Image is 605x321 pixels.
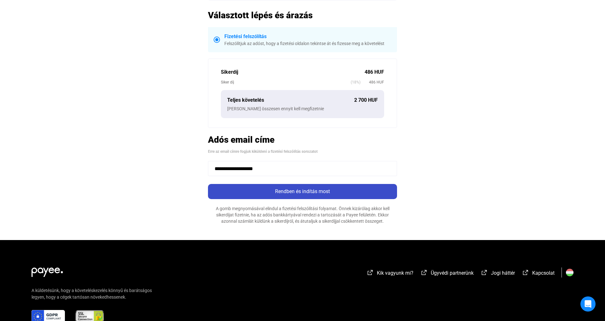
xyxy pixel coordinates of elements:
div: Sikerdíj [221,68,365,76]
span: Kik vagyunk mi? [377,270,413,276]
div: Rendben és indítás most [210,188,395,195]
img: external-link-white [522,269,529,276]
div: A gomb megnyomásával elindul a fizetési felszólítási folyamat. Önnek kizárólag akkor kell sikerdí... [208,205,397,224]
div: Open Intercom Messenger [580,296,596,312]
div: 486 HUF [365,68,384,76]
h2: Választott lépés és árazás [208,10,397,21]
a: external-link-whiteKapcsolat [522,271,555,277]
a: external-link-whiteÜgyvédi partnerünk [420,271,474,277]
div: 2 700 HUF [354,96,378,104]
div: Fizetési felszólítás [224,33,391,40]
img: white-payee-white-dot.svg [32,264,63,277]
img: external-link-white [366,269,374,276]
img: external-link-white [481,269,488,276]
span: 486 HUF [360,79,384,85]
a: external-link-whiteKik vagyunk mi? [366,271,413,277]
span: Ügyvédi partnerünk [431,270,474,276]
span: Kapcsolat [532,270,555,276]
div: Teljes követelés [227,96,354,104]
div: Erre az email címre fogjuk kiküldeni a fizetési felszólítás sorozatot [208,148,397,155]
div: Siker díj [221,79,351,85]
img: external-link-white [420,269,428,276]
a: external-link-whiteJogi háttér [481,271,515,277]
div: [PERSON_NAME] összesen ennyit kell megfizetnie [227,106,378,112]
span: Jogi háttér [491,270,515,276]
h2: Adós email címe [208,134,397,145]
img: HU.svg [566,269,573,276]
div: Felszólítjuk az adóst, hogy a fizetési oldalon tekintse át és fizesse meg a követelést [224,40,391,47]
button: Rendben és indítás most [208,184,397,199]
span: (18%) [351,79,360,85]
